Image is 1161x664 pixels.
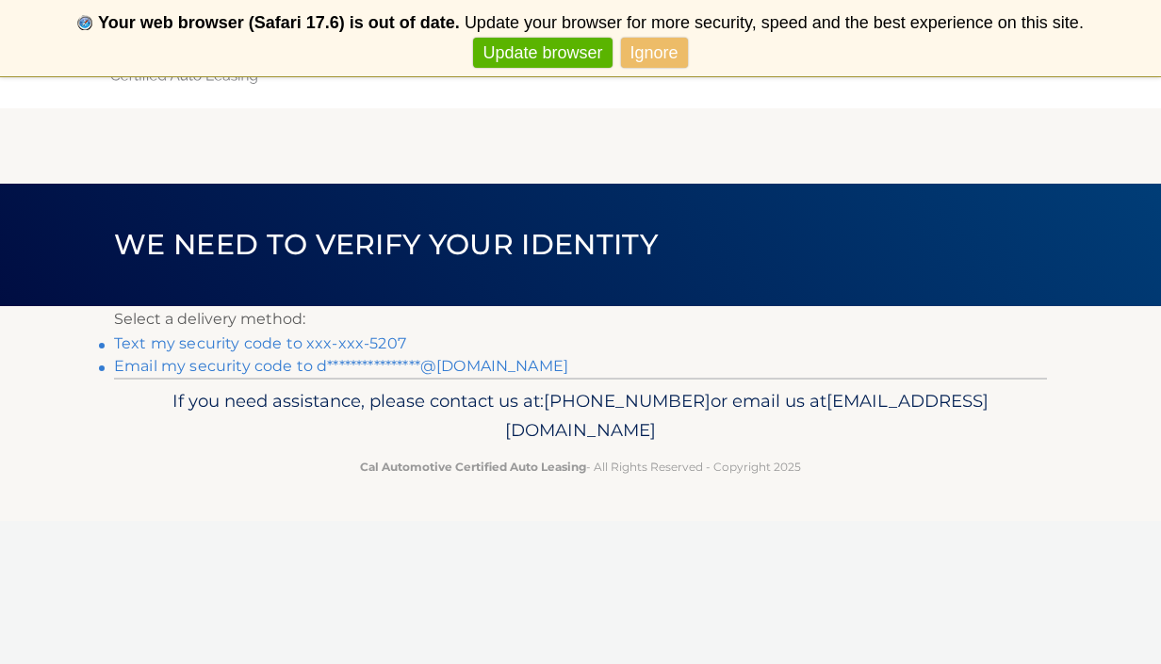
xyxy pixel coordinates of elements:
[114,306,1047,332] p: Select a delivery method:
[98,13,460,32] b: Your web browser (Safari 17.6) is out of date.
[126,386,1035,446] p: If you need assistance, please contact us at: or email us at
[360,460,586,474] strong: Cal Automotive Certified Auto Leasing
[126,457,1035,477] p: - All Rights Reserved - Copyright 2025
[114,227,658,262] span: We need to verify your identity
[621,38,688,69] a: Ignore
[473,38,612,69] a: Update browser
[114,334,406,352] a: Text my security code to xxx-xxx-5207
[544,390,711,412] span: [PHONE_NUMBER]
[465,13,1084,32] span: Update your browser for more security, speed and the best experience on this site.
